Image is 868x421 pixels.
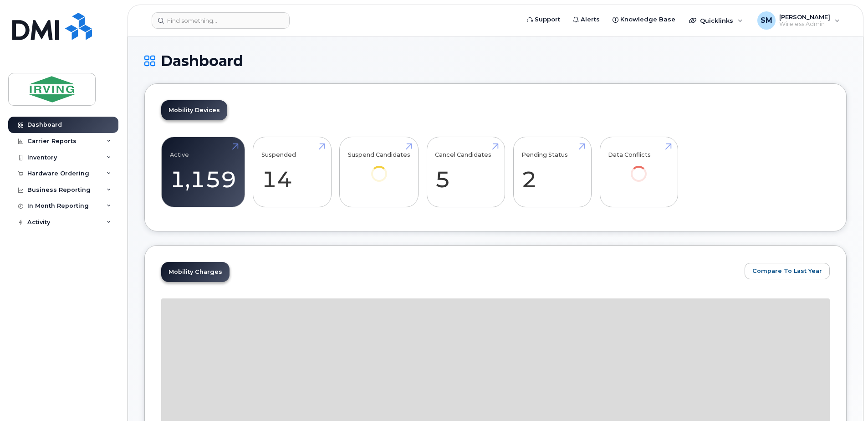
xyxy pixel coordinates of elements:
h1: Dashboard [144,53,847,69]
a: Suspend Candidates [348,142,410,195]
a: Cancel Candidates 5 [435,142,496,202]
a: Mobility Devices [161,100,227,120]
a: Active 1,159 [170,142,236,202]
span: Compare To Last Year [752,267,822,275]
button: Compare To Last Year [745,263,830,279]
a: Suspended 14 [261,142,323,202]
a: Mobility Charges [161,262,230,282]
a: Data Conflicts [608,142,669,195]
a: Pending Status 2 [521,142,583,202]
